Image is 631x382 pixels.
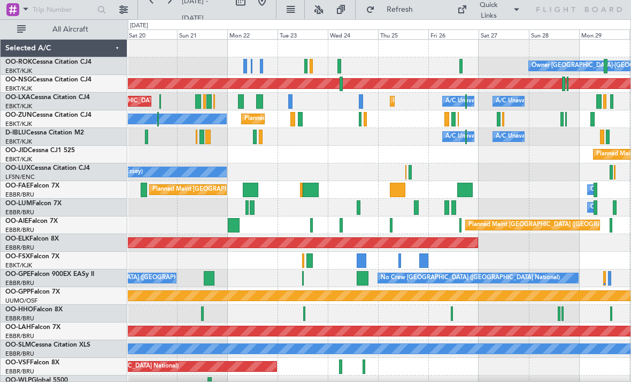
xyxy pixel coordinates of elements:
a: OO-AIEFalcon 7X [5,218,58,224]
span: OO-NSG [5,77,32,83]
a: OO-SLMCessna Citation XLS [5,342,90,348]
a: OO-ELKFalcon 8X [5,236,59,242]
a: OO-VSFFalcon 8X [5,359,59,366]
span: OO-HHO [5,306,33,313]
button: Quick Links [452,1,526,18]
div: Sun 21 [177,29,227,39]
span: All Aircraft [28,26,113,33]
button: Refresh [361,1,425,18]
a: EBBR/BRU [5,226,34,234]
div: Fri 26 [428,29,479,39]
span: OO-GPE [5,271,30,278]
a: OO-FAEFalcon 7X [5,183,59,189]
span: OO-LUM [5,200,32,207]
a: EBBR/BRU [5,332,34,340]
div: Planned Maint [GEOGRAPHIC_DATA] ([GEOGRAPHIC_DATA] National) [152,182,346,198]
a: OO-HHOFalcon 8X [5,306,63,313]
span: OO-ELK [5,236,29,242]
a: EBBR/BRU [5,208,34,216]
span: OO-SLM [5,342,31,348]
a: OO-JIDCessna CJ1 525 [5,147,75,154]
div: Thu 25 [378,29,428,39]
a: LFSN/ENC [5,173,35,181]
div: Mon 29 [579,29,629,39]
span: OO-JID [5,147,28,154]
span: Refresh [377,6,422,13]
div: Planned Maint Kortrijk-[GEOGRAPHIC_DATA] [244,111,369,127]
div: Sun 28 [529,29,579,39]
span: D-IBLU [5,130,26,136]
a: EBBR/BRU [5,314,34,323]
span: OO-LUX [5,165,30,171]
span: OO-GPP [5,289,30,295]
div: A/C Unavailable [496,93,540,109]
a: D-IBLUCessna Citation M2 [5,130,84,136]
a: OO-NSGCessna Citation CJ4 [5,77,91,83]
a: OO-LAHFalcon 7X [5,324,60,331]
a: EBBR/BRU [5,279,34,287]
button: All Aircraft [12,21,116,38]
span: OO-LAH [5,324,31,331]
a: OO-LUXCessna Citation CJ4 [5,165,90,171]
a: EBBR/BRU [5,350,34,358]
a: EBKT/KJK [5,102,32,110]
a: EBBR/BRU [5,368,34,376]
div: No Crew [GEOGRAPHIC_DATA] ([GEOGRAPHIC_DATA] National) [51,270,230,286]
a: EBKT/KJK [5,138,32,146]
a: EBKT/KJK [5,85,32,93]
a: OO-ZUNCessna Citation CJ4 [5,112,91,118]
input: Trip Number [33,2,94,18]
div: No Crew [GEOGRAPHIC_DATA] ([GEOGRAPHIC_DATA] National) [381,270,560,286]
span: OO-VSF [5,359,30,366]
a: OO-FSXFalcon 7X [5,253,59,260]
a: EBBR/BRU [5,191,34,199]
span: OO-ZUN [5,112,32,118]
a: EBKT/KJK [5,155,32,163]
a: OO-GPEFalcon 900EX EASy II [5,271,94,278]
span: OO-ROK [5,59,32,65]
a: OO-ROKCessna Citation CJ4 [5,59,91,65]
div: Sat 27 [479,29,529,39]
div: Sat 20 [127,29,177,39]
a: OO-LUMFalcon 7X [5,200,61,207]
div: Wed 24 [328,29,378,39]
div: Tue 23 [278,29,328,39]
div: Planned Maint Kortrijk-[GEOGRAPHIC_DATA] [393,93,518,109]
a: EBBR/BRU [5,244,34,252]
a: UUMO/OSF [5,297,37,305]
div: Mon 22 [227,29,278,39]
a: EBKT/KJK [5,67,32,75]
span: OO-FSX [5,253,30,260]
a: EBKT/KJK [5,120,32,128]
div: [DATE] [130,21,148,31]
a: OO-GPPFalcon 7X [5,289,60,295]
a: EBKT/KJK [5,261,32,269]
span: OO-FAE [5,183,30,189]
span: OO-AIE [5,218,28,224]
a: OO-LXACessna Citation CJ4 [5,94,90,101]
span: OO-LXA [5,94,30,101]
